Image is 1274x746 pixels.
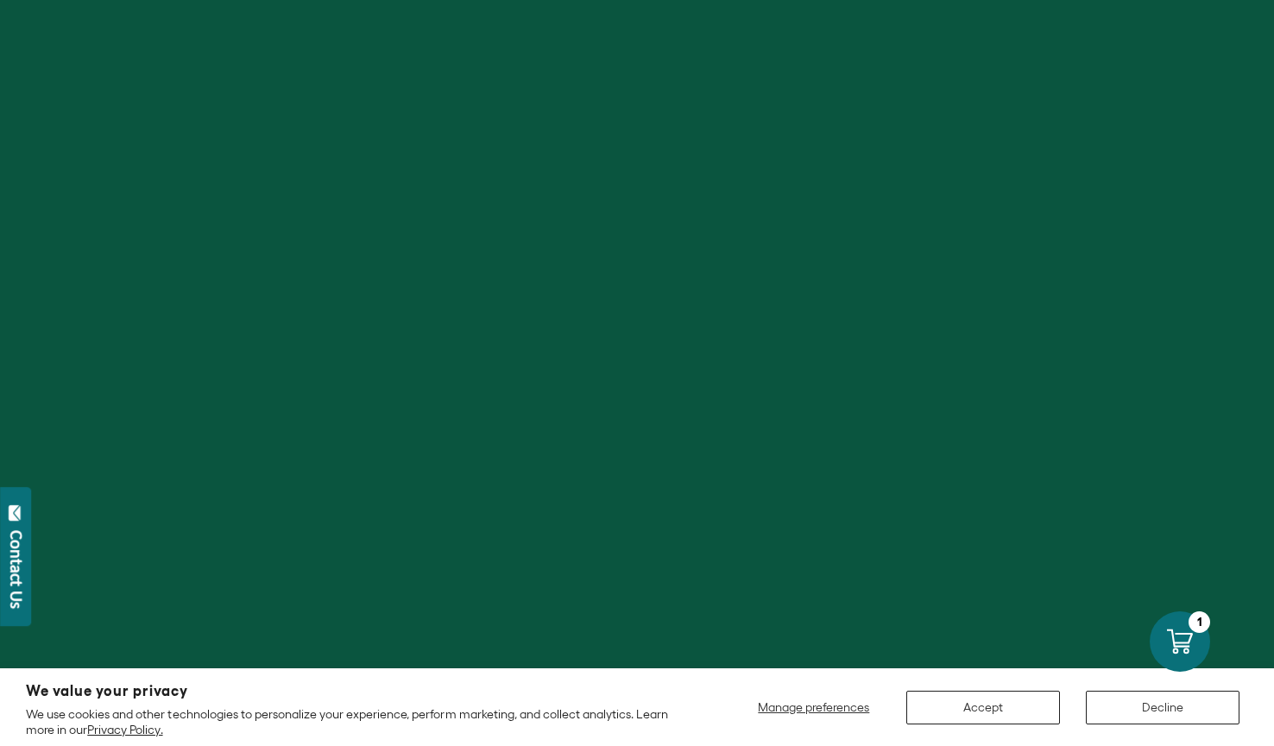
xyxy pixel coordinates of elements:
a: Privacy Policy. [87,723,162,737]
h2: We value your privacy [26,684,686,699]
button: Decline [1086,691,1239,724]
div: Contact Us [8,530,25,609]
p: We use cookies and other technologies to personalize your experience, perform marketing, and coll... [26,706,686,737]
div: 1 [1189,611,1210,633]
span: Manage preferences [758,700,869,714]
button: Accept [906,691,1060,724]
button: Manage preferences [747,691,880,724]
